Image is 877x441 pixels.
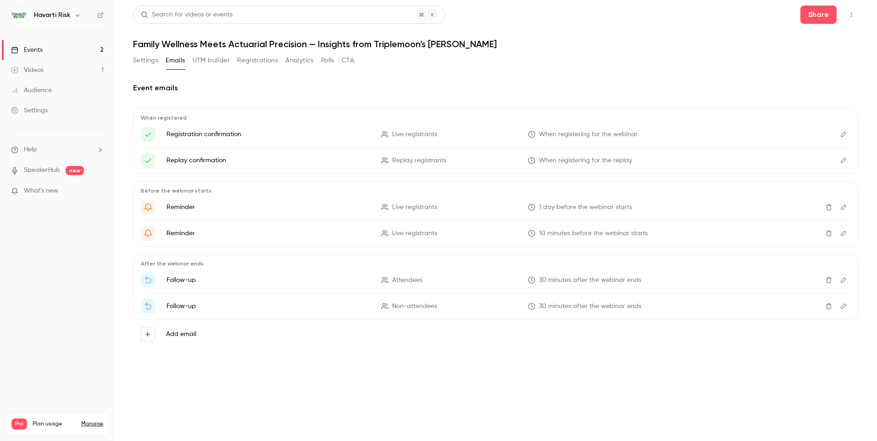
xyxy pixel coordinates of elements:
label: Add email [166,330,196,339]
button: Registrations [237,53,278,68]
li: Thanks for attending {{ event_name }} [141,273,851,287]
li: Get Ready for '{{ event_name }}' tomorrow! [141,200,851,215]
span: Non-attendees [392,302,437,311]
span: 30 minutes after the webinar ends [539,276,641,285]
button: Edit [836,127,851,142]
span: Plan usage [33,420,76,428]
div: Search for videos or events [141,10,233,20]
p: Registration confirmation [167,130,370,139]
h1: Family Wellness Meets Actuarial Precision — Insights from Triplemoon’s [PERSON_NAME] [133,39,859,50]
span: Attendees [392,276,422,285]
button: Settings [133,53,158,68]
span: Pro [11,419,27,430]
button: Delete [821,273,836,287]
li: help-dropdown-opener [11,145,104,154]
button: UTM builder [193,53,230,68]
button: Delete [821,299,836,314]
li: Here's your access link to {{ event_name }}! [141,127,851,142]
li: Watch the replay of {{ event_name }} [141,299,851,314]
div: Events [11,45,43,55]
div: Settings [11,106,48,115]
span: 30 minutes after the webinar ends [539,302,641,311]
p: After the webinar ends [141,260,851,267]
span: Live registrants [392,229,437,238]
button: Edit [836,200,851,215]
span: 10 minutes before the webinar starts [539,229,648,238]
span: Help [24,145,37,154]
button: Analytics [285,53,314,68]
li: Here's your access link to {{ event_name }}! [141,153,851,168]
li: {{ event_name }} is about to go live [141,226,851,241]
a: Manage [81,420,103,428]
h6: Havarti Risk [34,11,70,20]
p: Replay confirmation [167,156,370,165]
p: When registered [141,114,851,121]
span: new [66,166,84,175]
p: Follow-up [167,276,370,285]
button: Edit [836,273,851,287]
button: Edit [836,299,851,314]
span: What's new [24,186,58,196]
span: Replay registrants [392,156,446,165]
p: Follow-up [167,302,370,311]
span: When registering for the webinar [539,130,638,139]
button: Polls [321,53,334,68]
p: Reminder [167,229,370,238]
button: Emails [166,53,185,68]
div: Videos [11,66,44,75]
p: Before the webinar starts [141,187,851,194]
a: SpeakerHub [24,165,60,175]
span: Live registrants [392,130,437,139]
button: Edit [836,153,851,168]
span: Live registrants [392,203,437,212]
img: Havarti Risk [11,8,26,22]
div: Audience [11,86,52,95]
button: Edit [836,226,851,241]
iframe: Noticeable Trigger [93,187,104,195]
button: CTA [342,53,354,68]
button: Delete [821,226,836,241]
button: Share [800,6,837,24]
span: 1 day before the webinar starts [539,203,632,212]
span: When registering for the replay [539,156,632,165]
p: Reminder [167,203,370,212]
button: Delete [821,200,836,215]
h2: Event emails [133,83,859,94]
